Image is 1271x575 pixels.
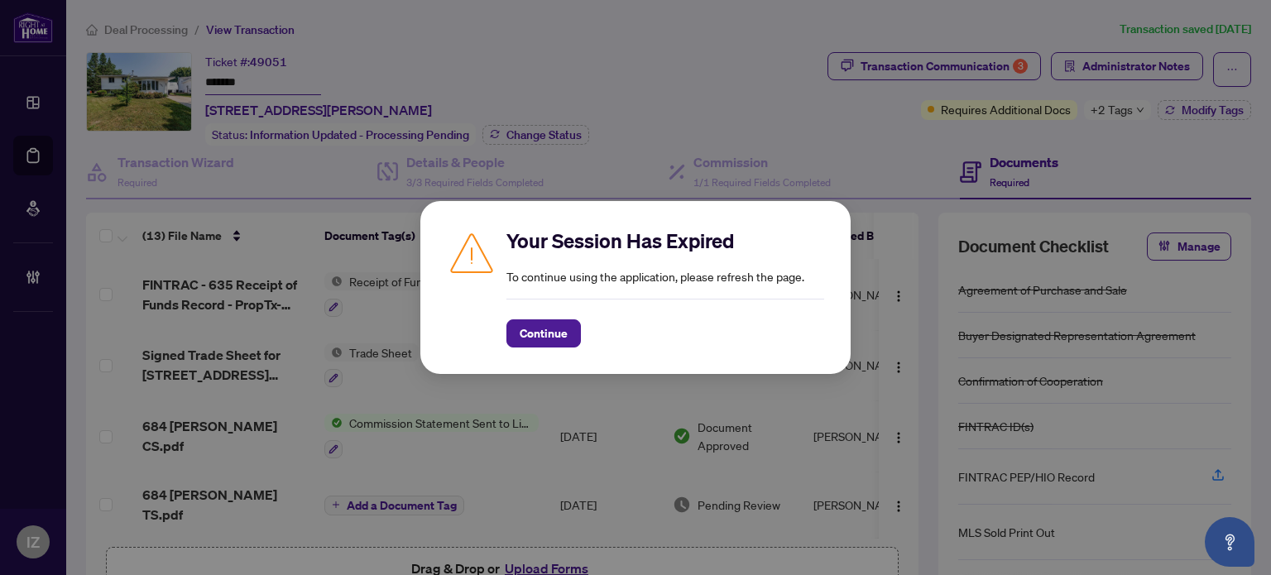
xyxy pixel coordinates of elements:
[1205,517,1254,567] button: Open asap
[506,228,824,347] div: To continue using the application, please refresh the page.
[506,228,824,254] h2: Your Session Has Expired
[520,320,568,347] span: Continue
[447,228,496,277] img: Caution icon
[506,319,581,347] button: Continue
